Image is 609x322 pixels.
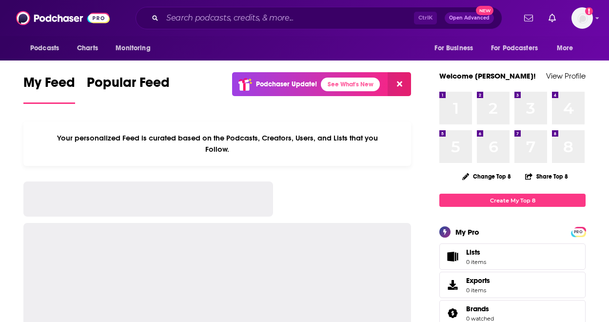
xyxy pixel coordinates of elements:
[546,71,586,80] a: View Profile
[162,10,414,26] input: Search podcasts, credits, & more...
[572,228,584,235] a: PRO
[466,304,494,313] a: Brands
[443,250,462,263] span: Lists
[550,39,586,58] button: open menu
[116,41,150,55] span: Monitoring
[321,78,380,91] a: See What's New
[77,41,98,55] span: Charts
[585,7,593,15] svg: Add a profile image
[466,304,489,313] span: Brands
[557,41,573,55] span: More
[445,12,494,24] button: Open AdvancedNew
[439,243,586,270] a: Lists
[23,74,75,104] a: My Feed
[87,74,170,97] span: Popular Feed
[443,306,462,320] a: Brands
[449,16,490,20] span: Open Advanced
[466,315,494,322] a: 0 watched
[23,39,72,58] button: open menu
[571,7,593,29] img: User Profile
[466,276,490,285] span: Exports
[256,80,317,88] p: Podchaser Update!
[434,41,473,55] span: For Business
[466,248,480,257] span: Lists
[466,259,486,265] span: 0 items
[439,272,586,298] a: Exports
[466,287,490,294] span: 0 items
[525,167,569,186] button: Share Top 8
[443,278,462,292] span: Exports
[109,39,163,58] button: open menu
[485,39,552,58] button: open menu
[455,227,479,237] div: My Pro
[466,248,486,257] span: Lists
[476,6,493,15] span: New
[571,7,593,29] button: Show profile menu
[71,39,104,58] a: Charts
[30,41,59,55] span: Podcasts
[414,12,437,24] span: Ctrl K
[23,74,75,97] span: My Feed
[520,10,537,26] a: Show notifications dropdown
[456,170,517,182] button: Change Top 8
[439,71,536,80] a: Welcome [PERSON_NAME]!
[491,41,538,55] span: For Podcasters
[545,10,560,26] a: Show notifications dropdown
[439,194,586,207] a: Create My Top 8
[571,7,593,29] span: Logged in as Naomiumusic
[87,74,170,104] a: Popular Feed
[136,7,502,29] div: Search podcasts, credits, & more...
[16,9,110,27] img: Podchaser - Follow, Share and Rate Podcasts
[23,121,411,166] div: Your personalized Feed is curated based on the Podcasts, Creators, Users, and Lists that you Follow.
[428,39,485,58] button: open menu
